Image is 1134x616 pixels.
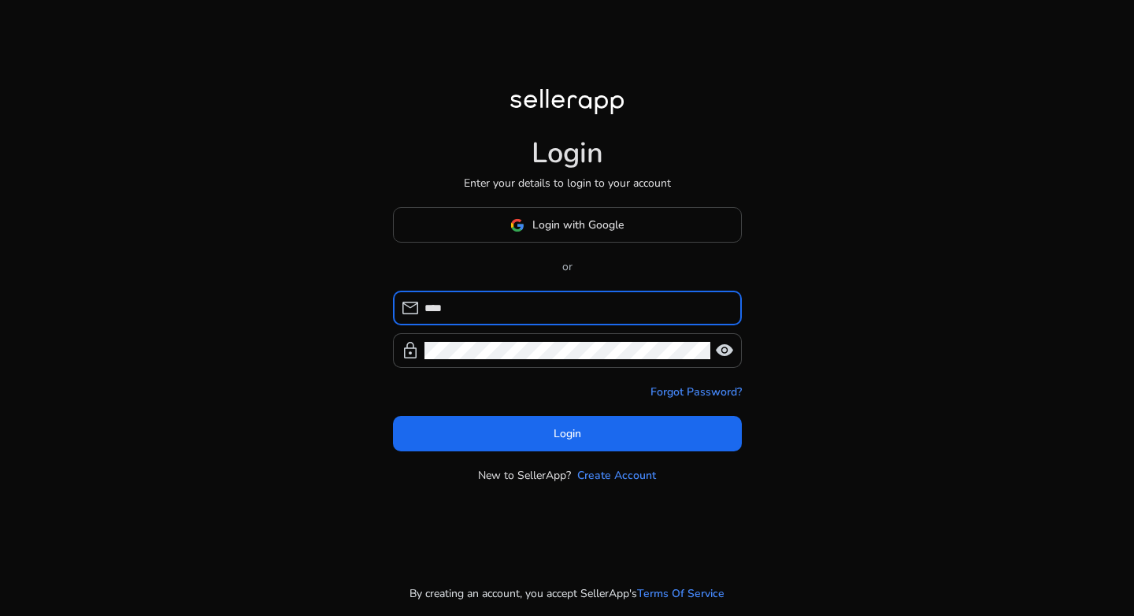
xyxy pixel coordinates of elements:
[715,341,734,360] span: visibility
[393,416,742,451] button: Login
[478,467,571,484] p: New to SellerApp?
[393,258,742,275] p: or
[401,299,420,317] span: mail
[532,136,603,170] h1: Login
[510,218,524,232] img: google-logo.svg
[637,585,724,602] a: Terms Of Service
[464,175,671,191] p: Enter your details to login to your account
[393,207,742,243] button: Login with Google
[401,341,420,360] span: lock
[577,467,656,484] a: Create Account
[532,217,624,233] span: Login with Google
[554,425,581,442] span: Login
[650,384,742,400] a: Forgot Password?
